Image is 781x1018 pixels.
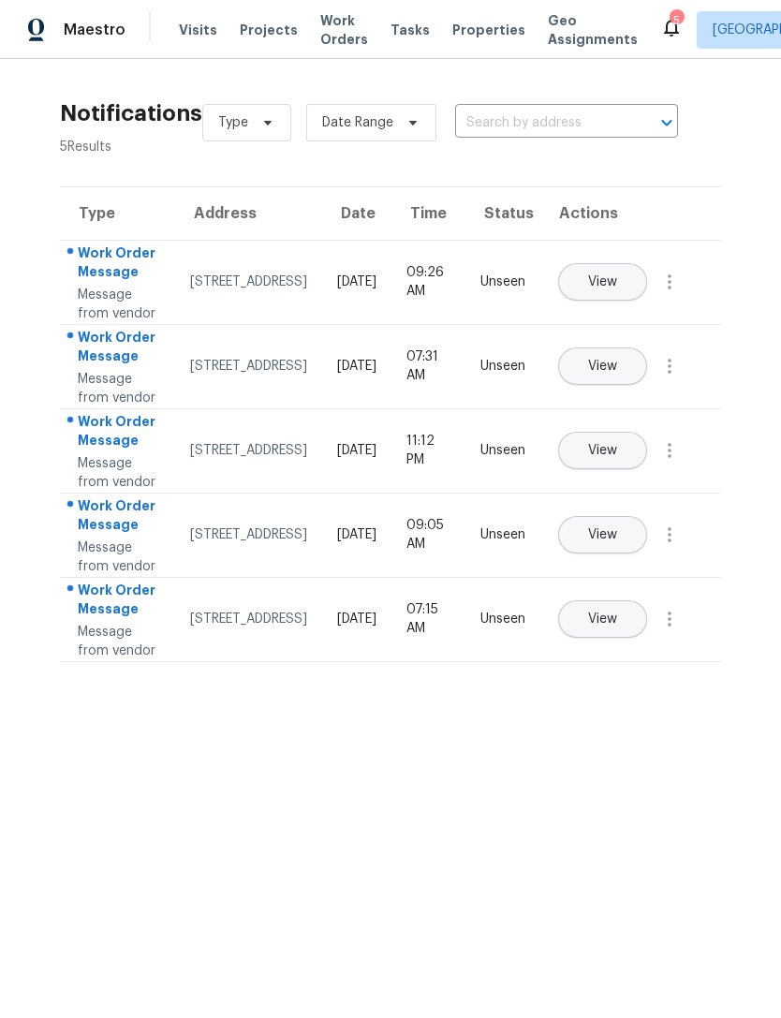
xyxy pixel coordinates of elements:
span: View [588,528,617,542]
div: Unseen [480,357,525,376]
span: View [588,612,617,627]
div: 07:31 AM [406,347,450,385]
button: View [558,347,647,385]
button: View [558,516,647,553]
div: Message from vendor [78,623,160,660]
span: View [588,275,617,289]
div: [DATE] [337,441,376,460]
div: Work Order Message [78,243,160,286]
span: View [588,360,617,374]
span: Properties [452,21,525,39]
span: Work Orders [320,11,368,49]
div: [STREET_ADDRESS] [190,273,307,291]
span: Maestro [64,21,125,39]
div: [STREET_ADDRESS] [190,610,307,628]
th: Address [175,187,322,240]
button: View [558,432,647,469]
span: View [588,444,617,458]
div: 11:12 PM [406,432,450,469]
div: Message from vendor [78,539,160,576]
div: [DATE] [337,610,376,628]
span: Geo Assignments [548,11,638,49]
div: 5 Results [60,138,202,156]
span: Type [218,113,248,132]
div: Work Order Message [78,496,160,539]
input: Search by address [455,109,626,138]
div: 07:15 AM [406,600,450,638]
button: View [558,600,647,638]
div: [DATE] [337,525,376,544]
div: Unseen [480,610,525,628]
span: Date Range [322,113,393,132]
div: Message from vendor [78,370,160,407]
div: 09:05 AM [406,516,450,553]
div: [DATE] [337,273,376,291]
th: Date [322,187,391,240]
th: Time [391,187,465,240]
button: Open [654,110,680,136]
div: Unseen [480,441,525,460]
div: [STREET_ADDRESS] [190,441,307,460]
div: 5 [670,11,683,30]
span: Tasks [390,23,430,37]
button: View [558,263,647,301]
span: Visits [179,21,217,39]
th: Status [465,187,540,240]
h2: Notifications [60,104,202,123]
span: Projects [240,21,298,39]
div: Work Order Message [78,412,160,454]
div: Message from vendor [78,286,160,323]
div: [STREET_ADDRESS] [190,525,307,544]
div: Message from vendor [78,454,160,492]
div: Work Order Message [78,328,160,370]
div: 09:26 AM [406,263,450,301]
div: [STREET_ADDRESS] [190,357,307,376]
div: Unseen [480,273,525,291]
div: Work Order Message [78,581,160,623]
th: Actions [540,187,721,240]
th: Type [60,187,175,240]
div: Unseen [480,525,525,544]
div: [DATE] [337,357,376,376]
